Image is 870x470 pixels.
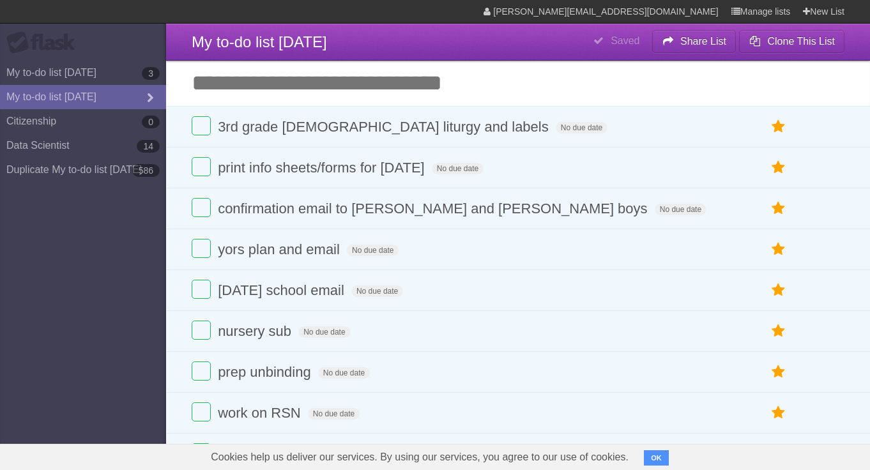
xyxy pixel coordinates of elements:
[198,444,641,470] span: Cookies help us deliver our services. By using our services, you agree to our use of cookies.
[6,31,83,54] div: Flask
[611,35,639,46] b: Saved
[739,30,844,53] button: Clone This List
[137,140,160,153] b: 14
[218,119,552,135] span: 3rd grade [DEMOGRAPHIC_DATA] liturgy and labels
[218,364,314,380] span: prep unbinding
[192,116,211,135] label: Done
[318,367,370,379] span: No due date
[218,201,650,216] span: confirmation email to [PERSON_NAME] and [PERSON_NAME] boys
[218,160,428,176] span: print info sheets/forms for [DATE]
[767,402,791,423] label: Star task
[432,163,484,174] span: No due date
[192,280,211,299] label: Done
[192,402,211,421] label: Done
[192,321,211,340] label: Done
[308,408,360,420] span: No due date
[351,285,403,297] span: No due date
[767,321,791,342] label: Star task
[192,239,211,258] label: Done
[767,280,791,301] label: Star task
[298,326,350,338] span: No due date
[132,164,160,177] b: 586
[556,122,607,133] span: No due date
[192,198,211,217] label: Done
[218,282,347,298] span: [DATE] school email
[680,36,726,47] b: Share List
[142,67,160,80] b: 3
[218,241,343,257] span: yors plan and email
[142,116,160,128] b: 0
[655,204,706,215] span: No due date
[347,245,399,256] span: No due date
[767,36,835,47] b: Clone This List
[767,239,791,260] label: Star task
[192,157,211,176] label: Done
[192,33,327,50] span: My to-do list [DATE]
[218,405,304,421] span: work on RSN
[767,361,791,383] label: Star task
[767,157,791,178] label: Star task
[652,30,736,53] button: Share List
[218,323,294,339] span: nursery sub
[644,450,669,466] button: OK
[192,361,211,381] label: Done
[767,198,791,219] label: Star task
[767,116,791,137] label: Star task
[192,443,211,462] label: Done
[767,443,791,464] label: Star task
